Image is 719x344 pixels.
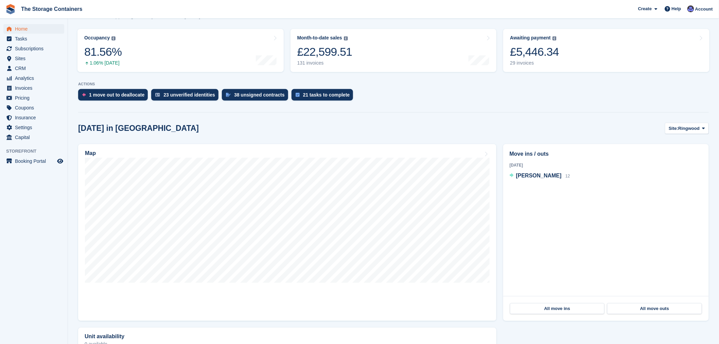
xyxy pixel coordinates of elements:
div: 38 unsigned contracts [234,92,285,98]
a: menu [3,113,64,122]
a: Preview store [56,157,64,165]
span: Subscriptions [15,44,56,53]
div: Occupancy [84,35,110,41]
a: menu [3,93,64,103]
a: menu [3,123,64,132]
a: [PERSON_NAME] 12 [510,172,570,180]
a: menu [3,73,64,83]
span: Booking Portal [15,156,56,166]
div: £5,446.34 [510,45,559,59]
a: Occupancy 81.56% 1.06% [DATE] [77,29,284,72]
span: Ringwood [678,125,700,132]
a: Map [78,144,496,321]
span: Insurance [15,113,56,122]
span: Settings [15,123,56,132]
span: Help [672,5,681,12]
span: Storefront [6,148,68,155]
div: 1 move out to deallocate [89,92,144,98]
img: icon-info-grey-7440780725fd019a000dd9b08b2336e03edf1995a4989e88bcd33f0948082b44.svg [553,36,557,40]
span: Pricing [15,93,56,103]
span: Analytics [15,73,56,83]
div: 23 unverified identities [163,92,215,98]
a: 21 tasks to complete [292,89,357,104]
span: Capital [15,133,56,142]
div: Month-to-date sales [297,35,342,41]
span: [PERSON_NAME] [516,173,562,178]
div: 131 invoices [297,60,352,66]
a: 23 unverified identities [151,89,222,104]
a: menu [3,133,64,142]
a: menu [3,64,64,73]
span: Tasks [15,34,56,44]
a: 1 move out to deallocate [78,89,151,104]
img: task-75834270c22a3079a89374b754ae025e5fb1db73e45f91037f5363f120a921f8.svg [296,93,300,97]
p: ACTIONS [78,82,709,86]
div: [DATE] [510,162,702,168]
a: menu [3,44,64,53]
img: move_outs_to_deallocate_icon-f764333ba52eb49d3ac5e1228854f67142a1ed5810a6f6cc68b1a99e826820c5.svg [82,93,86,97]
a: 38 unsigned contracts [222,89,292,104]
img: contract_signature_icon-13c848040528278c33f63329250d36e43548de30e8caae1d1a13099fd9432cc5.svg [226,93,231,97]
span: 12 [565,174,570,178]
h2: [DATE] in [GEOGRAPHIC_DATA] [78,124,199,133]
span: Site: [669,125,678,132]
a: menu [3,83,64,93]
span: Account [695,6,713,13]
a: All move outs [607,303,702,314]
h2: Move ins / outs [510,150,702,158]
span: Coupons [15,103,56,113]
img: verify_identity-adf6edd0f0f0b5bbfe63781bf79b02c33cf7c696d77639b501bdc392416b5a36.svg [155,93,160,97]
a: menu [3,54,64,63]
a: menu [3,103,64,113]
div: 21 tasks to complete [303,92,350,98]
a: Month-to-date sales £22,599.51 131 invoices [291,29,497,72]
a: menu [3,24,64,34]
button: Site: Ringwood [665,123,709,134]
span: CRM [15,64,56,73]
img: icon-info-grey-7440780725fd019a000dd9b08b2336e03edf1995a4989e88bcd33f0948082b44.svg [344,36,348,40]
img: stora-icon-8386f47178a22dfd0bd8f6a31ec36ba5ce8667c1dd55bd0f319d3a0aa187defe.svg [5,4,16,14]
div: 81.56% [84,45,122,59]
div: £22,599.51 [297,45,352,59]
a: The Storage Containers [18,3,85,15]
div: Awaiting payment [510,35,551,41]
div: 29 invoices [510,60,559,66]
span: Invoices [15,83,56,93]
h2: Map [85,150,96,156]
img: Dan Excell [687,5,694,12]
a: menu [3,34,64,44]
img: icon-info-grey-7440780725fd019a000dd9b08b2336e03edf1995a4989e88bcd33f0948082b44.svg [111,36,116,40]
span: Home [15,24,56,34]
span: Sites [15,54,56,63]
span: Create [638,5,652,12]
a: Awaiting payment £5,446.34 29 invoices [503,29,709,72]
div: 1.06% [DATE] [84,60,122,66]
a: All move ins [510,303,605,314]
a: menu [3,156,64,166]
h2: Unit availability [85,333,124,340]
